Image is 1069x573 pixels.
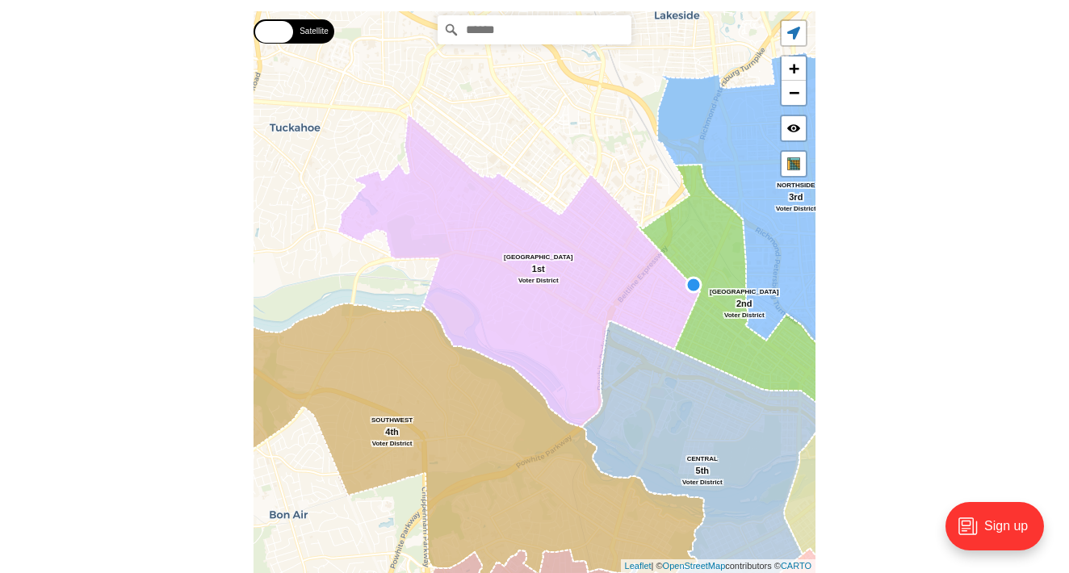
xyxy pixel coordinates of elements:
[438,15,631,44] input: Search
[663,561,726,571] a: OpenStreetMap
[782,21,806,45] a: Show me where I am
[782,56,806,81] a: Zoom in
[781,561,811,571] a: CARTO
[932,494,1069,573] iframe: portal-trigger
[782,81,806,105] a: Zoom out
[625,561,652,571] a: Leaflet
[621,559,815,573] div: | © contributors ©
[294,19,334,44] label: Satellite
